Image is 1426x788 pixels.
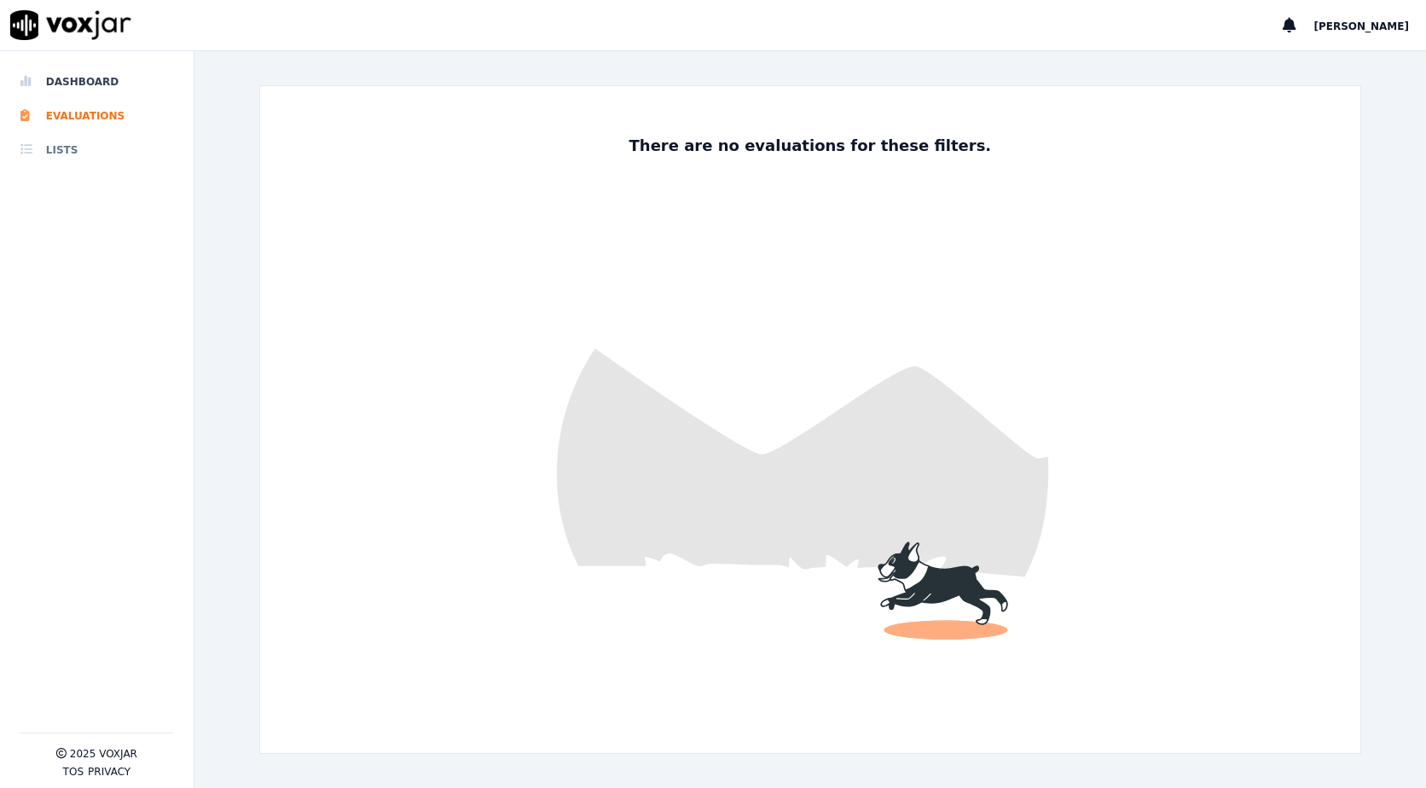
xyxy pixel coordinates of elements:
[20,99,173,133] a: Evaluations
[10,10,131,40] img: voxjar logo
[623,134,999,158] p: There are no evaluations for these filters.
[20,65,173,99] a: Dashboard
[1313,20,1409,32] span: [PERSON_NAME]
[260,86,1360,753] img: fun dog
[20,133,173,167] a: Lists
[88,765,130,779] button: Privacy
[63,765,84,779] button: TOS
[1313,15,1426,36] button: [PERSON_NAME]
[70,747,137,761] p: 2025 Voxjar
